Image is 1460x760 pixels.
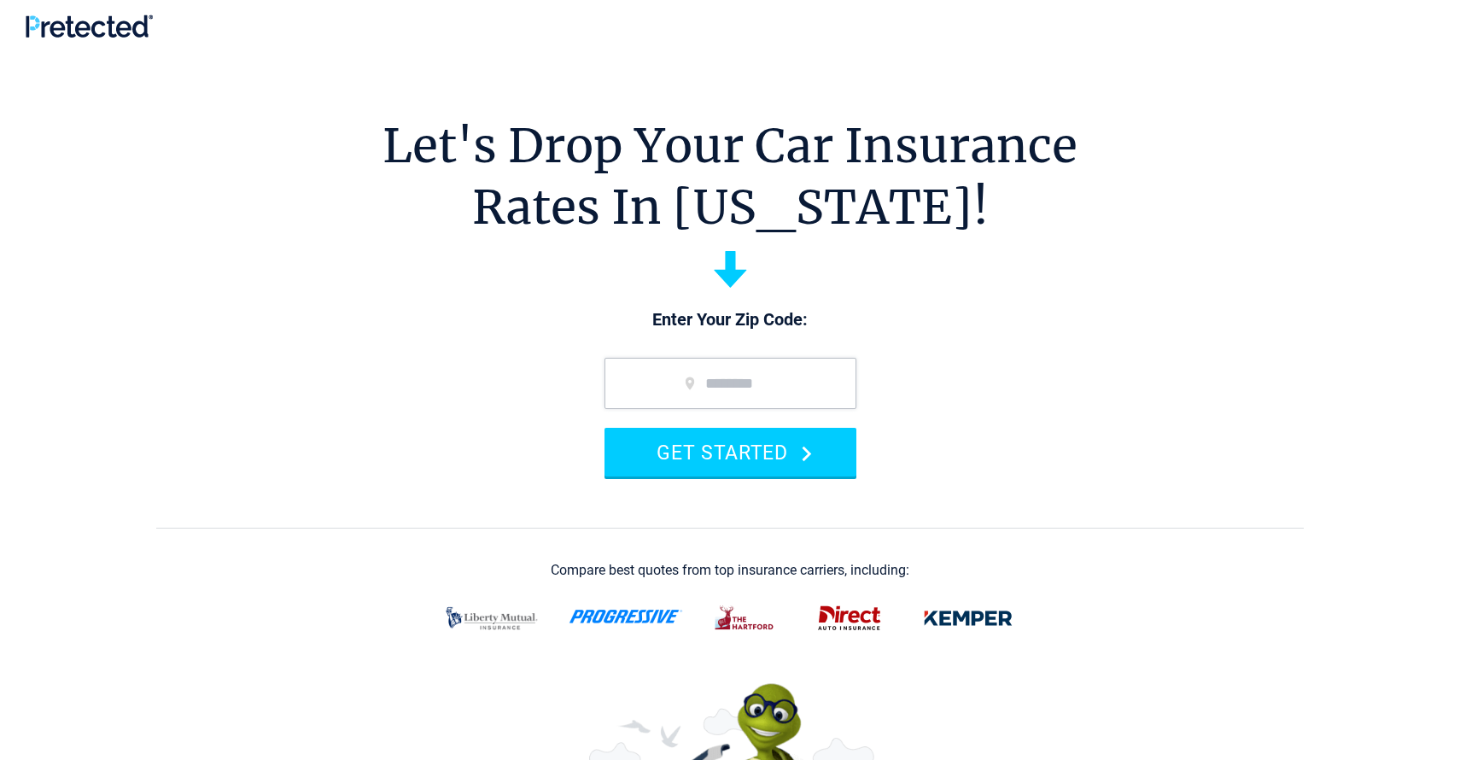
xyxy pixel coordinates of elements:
[604,358,856,409] input: zip code
[704,596,787,640] img: thehartford
[435,596,548,640] img: liberty
[808,596,891,640] img: direct
[551,563,909,578] div: Compare best quotes from top insurance carriers, including:
[383,115,1077,238] h1: Let's Drop Your Car Insurance Rates In [US_STATE]!
[26,15,153,38] img: Pretected Logo
[604,428,856,476] button: GET STARTED
[912,596,1025,640] img: kemper
[587,308,873,332] p: Enter Your Zip Code:
[569,610,683,623] img: progressive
